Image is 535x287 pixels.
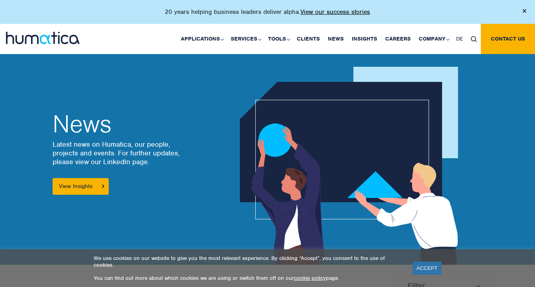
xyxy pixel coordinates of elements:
a: Company [415,24,452,54]
a: Applications [177,24,227,54]
h2: News [53,112,186,136]
img: arrowicon [102,184,104,188]
a: News [324,24,348,54]
span: DE [456,35,463,42]
a: Insights [348,24,381,54]
a: Clients [293,24,324,54]
a: Services [227,24,264,54]
img: search_icon [471,36,477,42]
img: news_ban1 [240,67,465,265]
a: Contact us [481,24,535,54]
p: We use cookies on our website to give you the most relevant experience. By clicking “Accept”, you... [94,255,403,268]
a: View our success stories [300,8,370,16]
p: Latest news on Humatica, our people, projects and events. For further updates, please view our Li... [53,140,186,166]
a: cookie policy [294,275,326,281]
a: ACCEPT [413,262,442,275]
a: Tools [264,24,293,54]
a: View Insights [53,178,109,195]
a: DE [452,24,467,54]
p: 20 years helping business leaders deliver alpha. [165,8,370,16]
p: You can find out more about which cookies we are using or switch them off on our page. [94,275,403,281]
img: logo [6,32,80,44]
a: Careers [381,24,415,54]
